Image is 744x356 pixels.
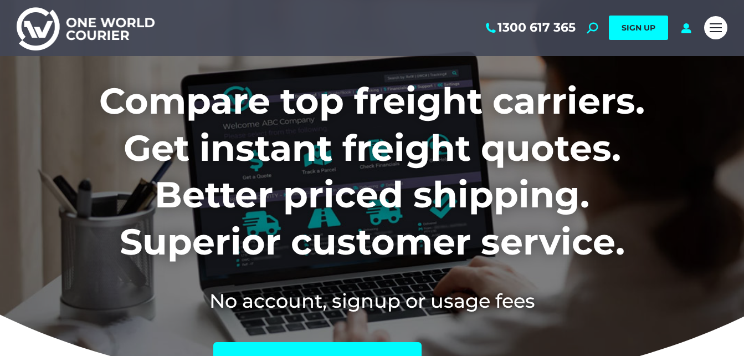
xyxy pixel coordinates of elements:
a: SIGN UP [609,16,668,40]
h1: Compare top freight carriers. Get instant freight quotes. Better priced shipping. Superior custom... [26,78,718,265]
a: 1300 617 365 [484,21,576,35]
a: Mobile menu icon [704,16,727,39]
span: SIGN UP [622,23,655,33]
img: One World Courier [17,6,155,50]
h2: No account, signup or usage fees [26,287,718,314]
